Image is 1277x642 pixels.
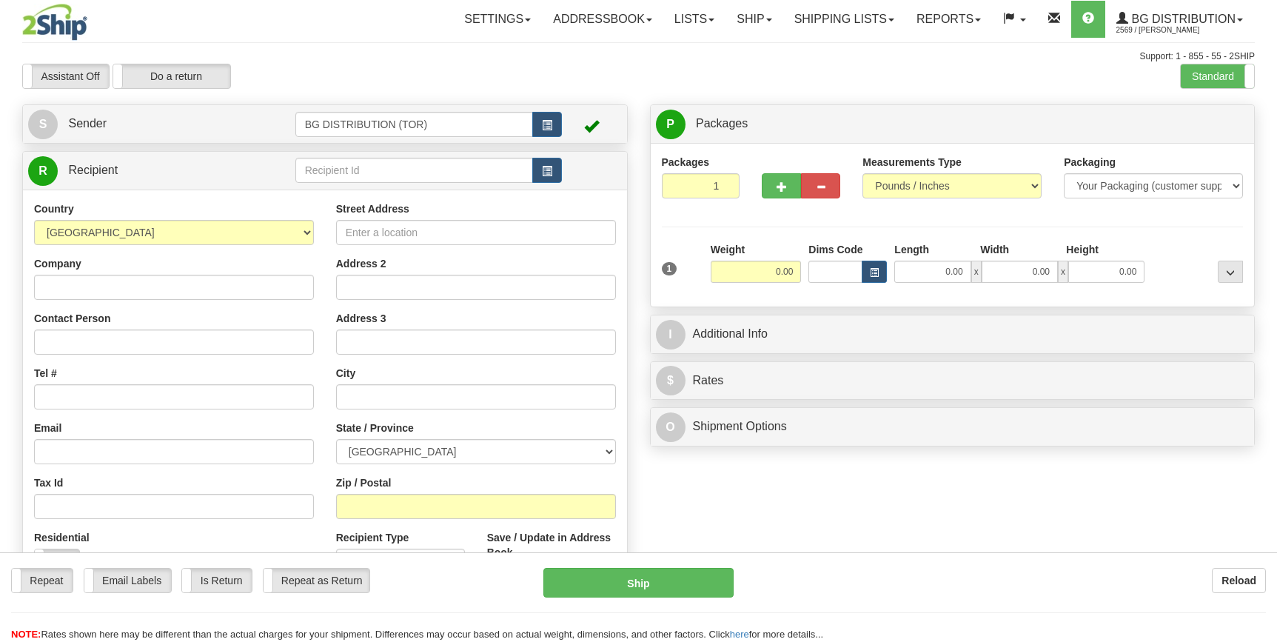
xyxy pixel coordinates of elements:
[34,311,110,326] label: Contact Person
[295,158,534,183] input: Recipient Id
[264,569,369,592] label: Repeat as Return
[336,366,355,381] label: City
[336,421,414,435] label: State / Province
[22,4,87,41] img: logo2569.jpg
[487,530,616,560] label: Save / Update in Address Book
[980,242,1009,257] label: Width
[1243,245,1276,396] iframe: chat widget
[28,109,295,139] a: S Sender
[663,1,725,38] a: Lists
[1105,1,1254,38] a: BG Distribution 2569 / [PERSON_NAME]
[656,110,686,139] span: P
[1066,242,1099,257] label: Height
[730,629,749,640] a: here
[28,156,58,186] span: R
[1181,64,1254,88] label: Standard
[725,1,782,38] a: Ship
[971,261,982,283] span: x
[656,366,686,395] span: $
[656,412,686,442] span: O
[711,242,745,257] label: Weight
[336,311,386,326] label: Address 3
[68,164,118,176] span: Recipient
[662,262,677,275] span: 1
[656,366,1250,396] a: $Rates
[336,256,386,271] label: Address 2
[656,320,686,350] span: I
[34,475,63,490] label: Tax Id
[905,1,992,38] a: Reports
[11,629,41,640] span: NOTE:
[808,242,862,257] label: Dims Code
[23,64,109,88] label: Assistant Off
[656,109,1250,139] a: P Packages
[1218,261,1243,283] div: ...
[696,117,748,130] span: Packages
[1221,575,1256,586] b: Reload
[113,64,230,88] label: Do a return
[34,421,61,435] label: Email
[1128,13,1236,25] span: BG Distribution
[182,569,251,592] label: Is Return
[34,201,74,216] label: Country
[35,549,79,573] label: No
[894,242,929,257] label: Length
[336,530,409,545] label: Recipient Type
[28,156,266,186] a: R Recipient
[68,117,107,130] span: Sender
[542,1,663,38] a: Addressbook
[34,366,57,381] label: Tel #
[84,569,171,592] label: Email Labels
[543,568,734,598] button: Ship
[1116,23,1227,38] span: 2569 / [PERSON_NAME]
[22,50,1255,63] div: Support: 1 - 855 - 55 - 2SHIP
[34,256,81,271] label: Company
[656,319,1250,350] a: IAdditional Info
[1058,261,1068,283] span: x
[336,220,616,245] input: Enter a location
[34,530,90,545] label: Residential
[28,110,58,139] span: S
[12,569,73,592] label: Repeat
[453,1,542,38] a: Settings
[1064,155,1116,170] label: Packaging
[656,412,1250,442] a: OShipment Options
[336,201,409,216] label: Street Address
[336,475,392,490] label: Zip / Postal
[662,155,710,170] label: Packages
[862,155,962,170] label: Measurements Type
[295,112,534,137] input: Sender Id
[783,1,905,38] a: Shipping lists
[1212,568,1266,593] button: Reload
